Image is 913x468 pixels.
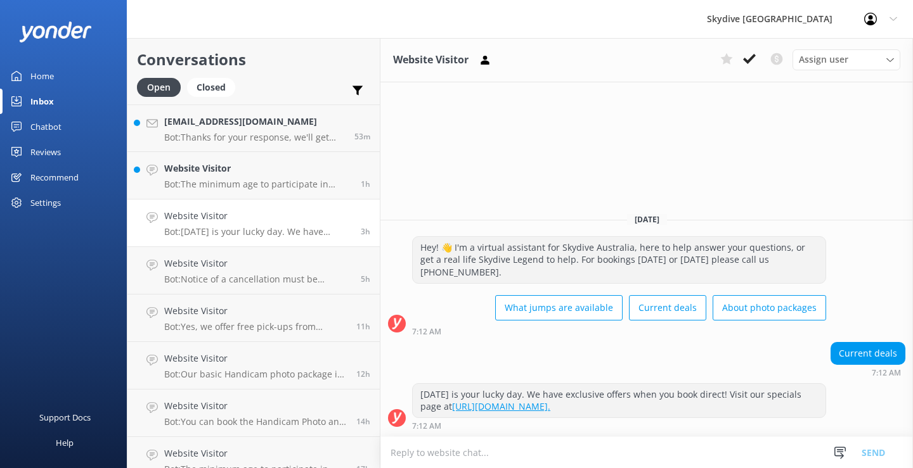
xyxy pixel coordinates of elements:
[164,256,351,270] h4: Website Visitor
[56,430,74,455] div: Help
[412,421,826,430] div: Sep 20 2025 07:12am (UTC +10:00) Australia/Brisbane
[164,369,347,380] p: Bot: Our basic Handicam photo package is $129 per person and includes photos of your entire exper...
[39,405,91,430] div: Support Docs
[629,295,706,320] button: Current deals
[30,63,54,89] div: Home
[831,368,905,377] div: Sep 20 2025 07:12am (UTC +10:00) Australia/Brisbane
[127,199,380,247] a: Website VisitorBot:[DATE] is your lucky day. We have exclusive offers when you book direct! Visit...
[412,422,441,430] strong: 7:12 AM
[137,78,181,97] div: Open
[452,400,550,412] a: [URL][DOMAIN_NAME].
[30,165,79,190] div: Recommend
[356,416,370,427] span: Sep 19 2025 09:00pm (UTC +10:00) Australia/Brisbane
[164,115,345,129] h4: [EMAIL_ADDRESS][DOMAIN_NAME]
[30,190,61,215] div: Settings
[164,399,347,413] h4: Website Visitor
[627,214,667,225] span: [DATE]
[137,80,187,94] a: Open
[412,328,441,336] strong: 7:12 AM
[127,342,380,389] a: Website VisitorBot:Our basic Handicam photo package is $129 per person and includes photos of you...
[393,52,469,68] h3: Website Visitor
[495,295,623,320] button: What jumps are available
[30,89,54,114] div: Inbox
[19,22,92,42] img: yonder-white-logo.png
[164,161,351,175] h4: Website Visitor
[164,416,347,427] p: Bot: You can book the Handicam Photo and Video Packages online, call to add to your booking befor...
[799,53,848,66] span: Assign user
[831,343,905,364] div: Current deals
[164,321,347,332] p: Bot: Yes, we offer free pick-ups from popular local spots in and around [PERSON_NAME][GEOGRAPHIC_...
[127,247,380,294] a: Website VisitorBot:Notice of a cancellation must be provided by email to SA Reservations at [EMAI...
[793,49,900,70] div: Assign User
[127,294,380,342] a: Website VisitorBot:Yes, we offer free pick-ups from popular local spots in and around [PERSON_NAM...
[361,274,370,284] span: Sep 20 2025 05:23am (UTC +10:00) Australia/Brisbane
[127,104,380,152] a: [EMAIL_ADDRESS][DOMAIN_NAME]Bot:Thanks for your response, we'll get back to you as soon as we can...
[127,152,380,199] a: Website VisitorBot:The minimum age to participate in skydiving is [DEMOGRAPHIC_DATA]. Anyone unde...
[361,179,370,189] span: Sep 20 2025 09:06am (UTC +10:00) Australia/Brisbane
[872,369,901,377] strong: 7:12 AM
[412,327,826,336] div: Sep 20 2025 07:12am (UTC +10:00) Australia/Brisbane
[164,179,351,190] p: Bot: The minimum age to participate in skydiving is [DEMOGRAPHIC_DATA]. Anyone under the age of [...
[30,139,61,165] div: Reviews
[361,226,370,237] span: Sep 20 2025 07:12am (UTC +10:00) Australia/Brisbane
[164,274,351,285] p: Bot: Notice of a cancellation must be provided by email to SA Reservations at [EMAIL_ADDRESS][DOM...
[413,384,826,417] div: [DATE] is your lucky day. We have exclusive offers when you book direct! Visit our specials page at
[164,209,351,223] h4: Website Visitor
[356,321,370,332] span: Sep 19 2025 11:36pm (UTC +10:00) Australia/Brisbane
[164,351,347,365] h4: Website Visitor
[713,295,826,320] button: About photo packages
[164,226,351,237] p: Bot: [DATE] is your lucky day. We have exclusive offers when you book direct! Visit our specials ...
[164,446,347,460] h4: Website Visitor
[187,78,235,97] div: Closed
[127,389,380,437] a: Website VisitorBot:You can book the Handicam Photo and Video Packages online, call to add to your...
[356,369,370,379] span: Sep 19 2025 10:28pm (UTC +10:00) Australia/Brisbane
[137,47,370,72] h2: Conversations
[354,131,370,142] span: Sep 20 2025 10:10am (UTC +10:00) Australia/Brisbane
[30,114,62,139] div: Chatbot
[413,237,826,283] div: Hey! 👋 I'm a virtual assistant for Skydive Australia, here to help answer your questions, or get ...
[164,132,345,143] p: Bot: Thanks for your response, we'll get back to you as soon as we can during opening hours.
[164,304,347,318] h4: Website Visitor
[187,80,242,94] a: Closed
